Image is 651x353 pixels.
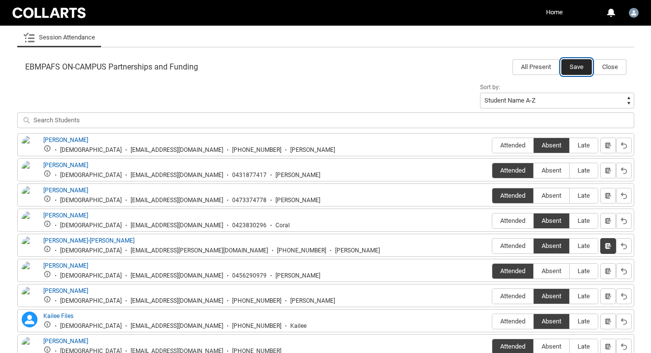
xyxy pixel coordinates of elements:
[60,222,122,229] div: [DEMOGRAPHIC_DATA]
[232,146,281,154] div: [PHONE_NUMBER]
[492,267,533,275] span: Attended
[60,272,122,280] div: [DEMOGRAPHIC_DATA]
[600,314,616,329] button: Notes
[22,236,37,272] img: Dante Josef Zavadzki-Colliton
[534,217,569,224] span: Absent
[131,146,223,154] div: [EMAIL_ADDRESS][DOMAIN_NAME]
[600,263,616,279] button: Notes
[616,288,632,304] button: Reset
[534,167,569,174] span: Absent
[43,237,135,244] a: [PERSON_NAME]-[PERSON_NAME]
[629,8,639,18] img: User1661836414249227732
[60,172,122,179] div: [DEMOGRAPHIC_DATA]
[277,247,326,254] div: [PHONE_NUMBER]
[492,192,533,199] span: Attended
[626,4,641,20] button: User Profile User1661836414249227732
[43,162,88,169] a: [PERSON_NAME]
[232,322,281,330] div: [PHONE_NUMBER]
[22,211,37,233] img: Coral Johnson
[22,312,37,327] lightning-icon: Kailee Files
[60,297,122,305] div: [DEMOGRAPHIC_DATA]
[492,242,533,249] span: Attended
[43,313,73,319] a: Kailee Files
[616,263,632,279] button: Reset
[275,172,320,179] div: [PERSON_NAME]
[131,272,223,280] div: [EMAIL_ADDRESS][DOMAIN_NAME]
[570,141,598,149] span: Late
[232,222,267,229] div: 0423830296
[131,297,223,305] div: [EMAIL_ADDRESS][DOMAIN_NAME]
[616,314,632,329] button: Reset
[570,343,598,350] span: Late
[492,292,533,300] span: Attended
[570,217,598,224] span: Late
[60,197,122,204] div: [DEMOGRAPHIC_DATA]
[600,163,616,178] button: Notes
[600,213,616,229] button: Notes
[131,222,223,229] div: [EMAIL_ADDRESS][DOMAIN_NAME]
[60,247,122,254] div: [DEMOGRAPHIC_DATA]
[616,213,632,229] button: Reset
[22,186,37,214] img: Chloe Olivier-Rowan
[131,322,223,330] div: [EMAIL_ADDRESS][DOMAIN_NAME]
[570,192,598,199] span: Late
[534,343,569,350] span: Absent
[17,112,634,128] input: Search Students
[534,318,569,325] span: Absent
[275,197,320,204] div: [PERSON_NAME]
[22,286,37,308] img: John Drinnan
[616,163,632,178] button: Reset
[232,172,267,179] div: 0431877417
[570,318,598,325] span: Late
[232,197,267,204] div: 0473374778
[492,343,533,350] span: Attended
[513,59,559,75] button: All Present
[600,188,616,204] button: Notes
[22,136,37,157] img: Adam Tulipano
[290,297,335,305] div: [PERSON_NAME]
[492,217,533,224] span: Attended
[25,62,198,72] span: EBMPAFS ON-CAMPUS Partnerships and Funding
[570,242,598,249] span: Late
[43,287,88,294] a: [PERSON_NAME]
[17,28,101,47] li: Session Attendance
[131,197,223,204] div: [EMAIL_ADDRESS][DOMAIN_NAME]
[43,187,88,194] a: [PERSON_NAME]
[232,272,267,280] div: 0456290979
[492,318,533,325] span: Attended
[492,167,533,174] span: Attended
[23,28,95,47] a: Session Attendance
[534,267,569,275] span: Absent
[22,261,37,283] img: Ella Pavey
[594,59,626,75] button: Close
[616,238,632,254] button: Reset
[600,238,616,254] button: Notes
[43,212,88,219] a: [PERSON_NAME]
[561,59,592,75] button: Save
[492,141,533,149] span: Attended
[290,322,307,330] div: Kailee
[570,267,598,275] span: Late
[60,146,122,154] div: [DEMOGRAPHIC_DATA]
[544,5,565,20] a: Home
[275,272,320,280] div: [PERSON_NAME]
[616,138,632,153] button: Reset
[43,338,88,345] a: [PERSON_NAME]
[131,247,268,254] div: [EMAIL_ADDRESS][PERSON_NAME][DOMAIN_NAME]
[570,167,598,174] span: Late
[534,242,569,249] span: Absent
[335,247,380,254] div: [PERSON_NAME]
[43,262,88,269] a: [PERSON_NAME]
[600,138,616,153] button: Notes
[275,222,290,229] div: Coral
[232,297,281,305] div: [PHONE_NUMBER]
[534,292,569,300] span: Absent
[131,172,223,179] div: [EMAIL_ADDRESS][DOMAIN_NAME]
[534,141,569,149] span: Absent
[534,192,569,199] span: Absent
[616,188,632,204] button: Reset
[480,84,500,91] span: Sort by:
[43,137,88,143] a: [PERSON_NAME]
[22,161,37,182] img: Alexandra Crossland
[60,322,122,330] div: [DEMOGRAPHIC_DATA]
